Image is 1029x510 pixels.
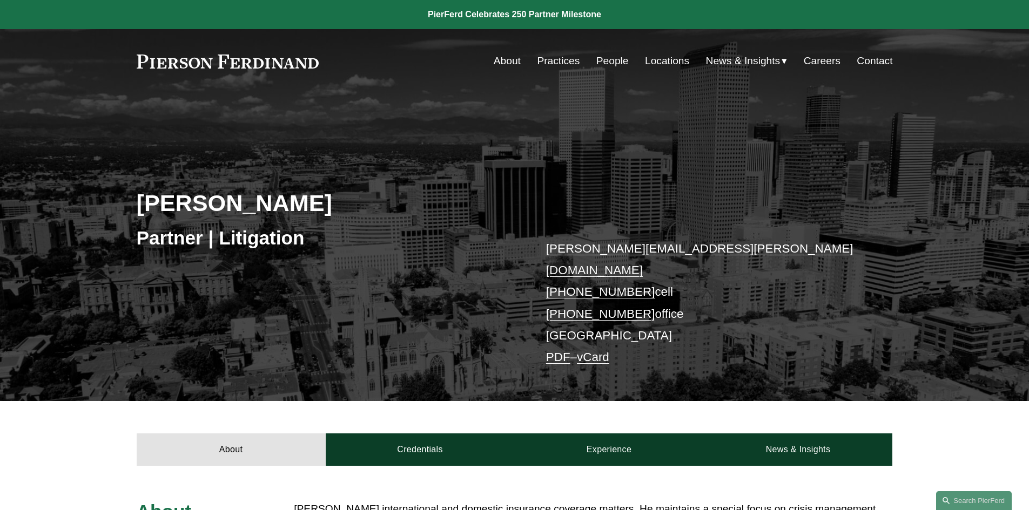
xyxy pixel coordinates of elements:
[137,189,515,217] h2: [PERSON_NAME]
[546,307,655,321] a: [PHONE_NUMBER]
[137,433,326,466] a: About
[936,491,1012,510] a: Search this site
[137,226,515,250] h3: Partner | Litigation
[494,51,521,71] a: About
[645,51,689,71] a: Locations
[515,433,704,466] a: Experience
[857,51,892,71] a: Contact
[596,51,629,71] a: People
[546,238,861,369] p: cell office [GEOGRAPHIC_DATA] –
[703,433,892,466] a: News & Insights
[326,433,515,466] a: Credentials
[706,52,781,71] span: News & Insights
[546,350,570,364] a: PDF
[537,51,580,71] a: Practices
[546,242,853,277] a: [PERSON_NAME][EMAIL_ADDRESS][PERSON_NAME][DOMAIN_NAME]
[804,51,840,71] a: Careers
[706,51,788,71] a: folder dropdown
[546,285,655,298] a: [PHONE_NUMBER]
[577,350,609,364] a: vCard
